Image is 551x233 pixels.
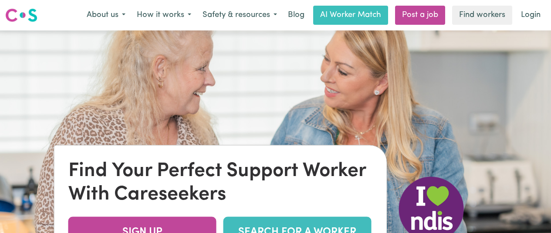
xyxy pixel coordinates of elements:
a: Careseekers logo [5,5,37,25]
a: Post a job [395,6,445,25]
a: Login [516,6,546,25]
a: AI Worker Match [313,6,388,25]
div: Find Your Perfect Support Worker With Careseekers [68,160,373,206]
button: How it works [131,6,197,24]
button: Safety & resources [197,6,283,24]
a: Find workers [452,6,512,25]
iframe: Button to launch messaging window [516,198,544,226]
a: Blog [283,6,310,25]
button: About us [81,6,131,24]
img: Careseekers logo [5,7,37,23]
